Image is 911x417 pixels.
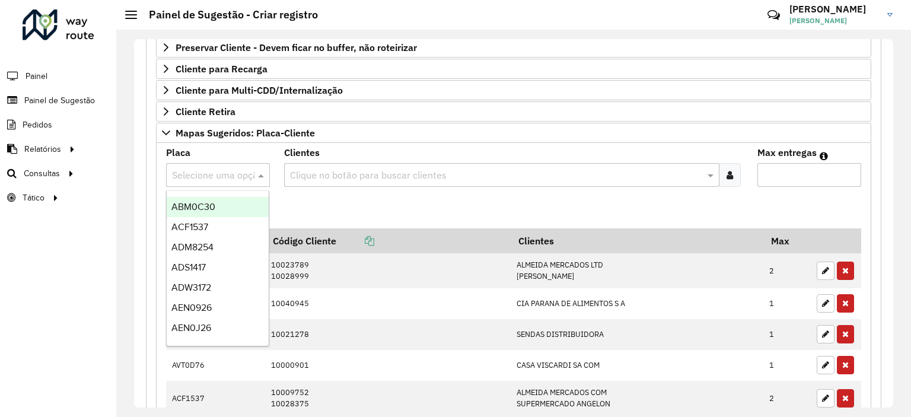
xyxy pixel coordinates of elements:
[166,350,265,381] td: AVT0D76
[510,350,763,381] td: CASA VISCARDI SA COM
[137,8,318,21] h2: Painel de Sugestão - Criar registro
[171,222,208,232] span: ACF1537
[265,381,510,416] td: 10009752 10028375
[156,37,871,58] a: Preservar Cliente - Devem ficar no buffer, não roteirizar
[763,319,811,350] td: 1
[171,323,211,333] span: AEN0J26
[176,128,315,138] span: Mapas Sugeridos: Placa-Cliente
[265,288,510,319] td: 10040945
[789,15,878,26] span: [PERSON_NAME]
[171,202,215,212] span: ABM0C30
[757,145,817,160] label: Max entregas
[336,235,374,247] a: Copiar
[284,145,320,160] label: Clientes
[265,319,510,350] td: 10021278
[510,288,763,319] td: CIA PARANA DE ALIMENTOS S A
[265,253,510,288] td: 10023789 10028999
[166,190,270,346] ng-dropdown-panel: Options list
[176,107,235,116] span: Cliente Retira
[510,319,763,350] td: SENDAS DISTRIBUIDORA
[156,80,871,100] a: Cliente para Multi-CDD/Internalização
[166,145,190,160] label: Placa
[171,282,211,292] span: ADW3172
[171,242,214,252] span: ADM8254
[23,192,44,204] span: Tático
[510,253,763,288] td: ALMEIDA MERCADOS LTD [PERSON_NAME]
[176,43,417,52] span: Preservar Cliente - Devem ficar no buffer, não roteirizar
[763,228,811,253] th: Max
[26,70,47,82] span: Painel
[23,119,52,131] span: Pedidos
[789,4,878,15] h3: [PERSON_NAME]
[510,381,763,416] td: ALMEIDA MERCADOS COM SUPERMERCADO ANGELON
[156,101,871,122] a: Cliente Retira
[763,381,811,416] td: 2
[171,303,212,313] span: AEN0926
[265,228,510,253] th: Código Cliente
[171,262,206,272] span: ADS1417
[510,228,763,253] th: Clientes
[166,381,265,416] td: ACF1537
[763,288,811,319] td: 1
[763,253,811,288] td: 2
[24,143,61,155] span: Relatórios
[176,64,267,74] span: Cliente para Recarga
[156,59,871,79] a: Cliente para Recarga
[761,2,786,28] a: Contato Rápido
[156,123,871,143] a: Mapas Sugeridos: Placa-Cliente
[24,167,60,180] span: Consultas
[176,85,343,95] span: Cliente para Multi-CDD/Internalização
[24,94,95,107] span: Painel de Sugestão
[820,151,828,161] em: Máximo de clientes que serão colocados na mesma rota com os clientes informados
[265,350,510,381] td: 10000901
[763,350,811,381] td: 1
